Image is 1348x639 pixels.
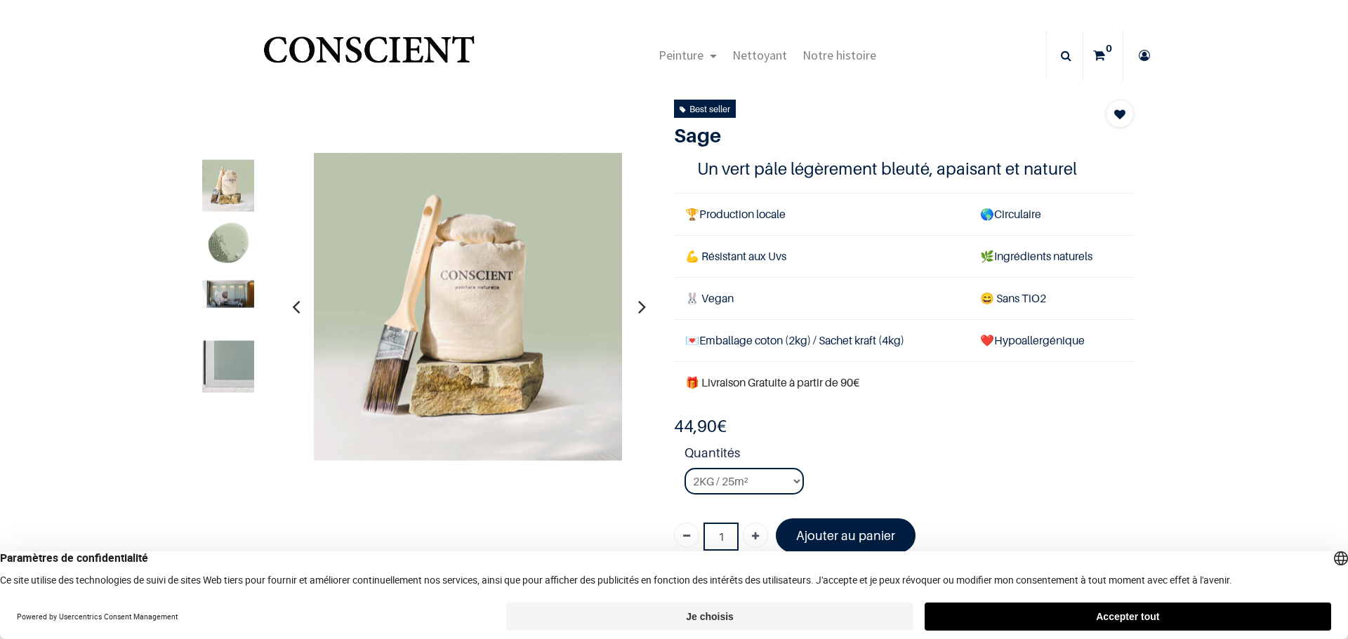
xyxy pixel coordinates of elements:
span: 😄 S [980,291,1003,305]
a: Ajouter au panier [776,518,916,553]
span: Peinture [659,47,703,63]
font: Ajouter au panier [796,528,895,543]
img: Product image [202,280,254,307]
img: Product image [314,152,623,461]
td: Emballage coton (2kg) / Sachet kraft (4kg) [674,320,969,362]
b: € [674,416,727,436]
span: 🏆 [685,207,699,221]
h1: Sage [674,123,1065,147]
td: Ingrédients naturels [969,235,1134,277]
span: 🌿 [980,249,994,263]
td: ❤️Hypoallergénique [969,320,1134,362]
sup: 0 [1102,41,1116,55]
span: Add to wishlist [1114,106,1125,123]
img: Product image [202,220,254,271]
font: 🎁 Livraison Gratuite à partir de 90€ [685,375,859,389]
span: 💪 Résistant aux Uvs [685,249,786,263]
a: Peinture [651,31,725,80]
span: 44,90 [674,416,717,436]
span: 🌎 [980,207,994,221]
img: Product image [202,340,254,392]
span: 💌 [685,333,699,347]
img: Product image [202,159,254,211]
h4: Un vert pâle légèrement bleuté, apaisant et naturel [697,158,1111,180]
a: Logo of Conscient [260,28,477,83]
button: Add to wishlist [1106,100,1134,128]
a: Ajouter [743,523,768,548]
a: Supprimer [674,523,699,548]
strong: Quantités [685,443,1134,468]
img: Conscient [260,28,477,83]
a: 0 [1083,31,1123,80]
div: Best seller [680,101,730,116]
td: Circulaire [969,193,1134,235]
span: 🐰 Vegan [685,291,734,305]
span: Nettoyant [732,47,787,63]
span: Notre histoire [802,47,876,63]
td: ans TiO2 [969,278,1134,320]
td: Production locale [674,193,969,235]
